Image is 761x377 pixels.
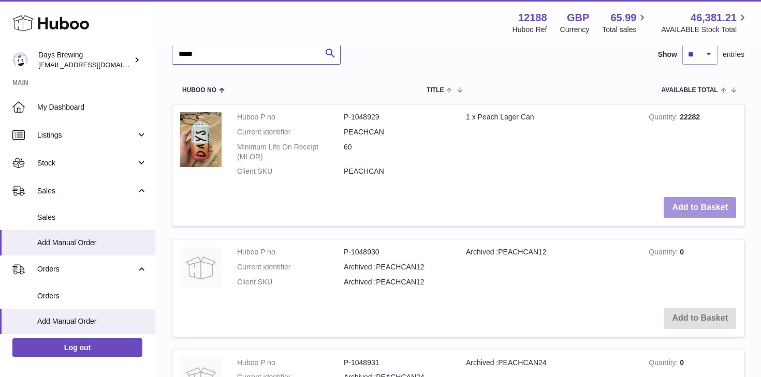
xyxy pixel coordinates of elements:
[38,61,152,69] span: [EMAIL_ADDRESS][DOMAIN_NAME]
[641,104,744,189] td: 22282
[237,358,344,368] dt: Huboo P no
[661,25,749,35] span: AVAILABLE Stock Total
[37,238,147,248] span: Add Manual Order
[691,11,737,25] span: 46,381.21
[641,239,744,300] td: 0
[602,25,648,35] span: Total sales
[37,158,136,168] span: Stock
[12,338,142,357] a: Log out
[344,127,450,137] dd: PEACHCAN
[237,262,344,272] dt: Current identifier
[427,87,444,94] span: Title
[344,142,450,162] dd: 60
[344,262,450,272] dd: Archived :PEACHCAN12
[237,247,344,257] dt: Huboo P no
[180,247,222,289] img: Archived :PEACHCAN12
[344,358,450,368] dd: P-1048931
[237,112,344,122] dt: Huboo P no
[37,186,136,196] span: Sales
[237,167,344,176] dt: Client SKU
[37,291,147,301] span: Orders
[602,11,648,35] a: 65.99 Total sales
[513,25,547,35] div: Huboo Ref
[649,248,680,259] strong: Quantity
[344,167,450,176] dd: PEACHCAN
[344,247,450,257] dd: P-1048930
[458,104,641,189] td: 1 x Peach Lager Can
[37,264,136,274] span: Orders
[518,11,547,25] strong: 12188
[560,25,590,35] div: Currency
[237,127,344,137] dt: Current identifier
[237,142,344,162] dt: Minimum Life On Receipt (MLOR)
[182,87,216,94] span: Huboo no
[649,358,680,369] strong: Quantity
[567,11,589,25] strong: GBP
[37,102,147,112] span: My Dashboard
[37,213,147,222] span: Sales
[610,11,636,25] span: 65.99
[661,11,749,35] a: 46,381.21 AVAILABLE Stock Total
[37,316,147,326] span: Add Manual Order
[180,112,222,168] img: 1 x Peach Lager Can
[664,197,736,218] button: Add to Basket
[662,87,718,94] span: AVAILABLE Total
[344,112,450,122] dd: P-1048929
[723,50,744,59] span: entries
[237,277,344,287] dt: Client SKU
[649,113,680,124] strong: Quantity
[37,130,136,140] span: Listings
[12,52,28,68] img: helena@daysbrewing.com
[658,50,677,59] label: Show
[38,50,131,70] div: Days Brewing
[458,239,641,300] td: Archived :PEACHCAN12
[344,277,450,287] dd: Archived :PEACHCAN12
